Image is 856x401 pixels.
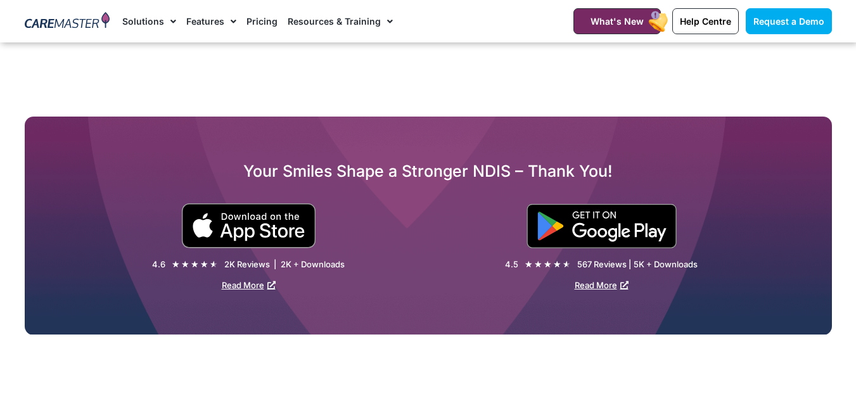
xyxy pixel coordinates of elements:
[591,16,644,27] span: What's New
[152,259,165,270] div: 4.6
[505,259,518,270] div: 4.5
[577,259,698,270] div: 567 Reviews | 5K + Downloads
[172,258,218,271] div: 4.5/5
[672,8,739,34] a: Help Centre
[25,12,110,31] img: CareMaster Logo
[25,161,832,181] h2: Your Smiles Shape a Stronger NDIS – Thank You!
[563,258,571,271] i: ★
[224,259,345,270] div: 2K Reviews | 2K + Downloads
[680,16,731,27] span: Help Centre
[573,8,661,34] a: What's New
[181,258,189,271] i: ★
[172,258,180,271] i: ★
[544,258,552,271] i: ★
[525,258,571,271] div: 4.5/5
[191,258,199,271] i: ★
[222,280,276,290] a: Read More
[575,280,629,290] a: Read More
[527,204,677,248] img: "Get is on" Black Google play button.
[181,203,316,248] img: small black download on the apple app store button.
[210,258,218,271] i: ★
[753,16,824,27] span: Request a Demo
[746,8,832,34] a: Request a Demo
[525,258,533,271] i: ★
[553,258,561,271] i: ★
[534,258,542,271] i: ★
[200,258,208,271] i: ★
